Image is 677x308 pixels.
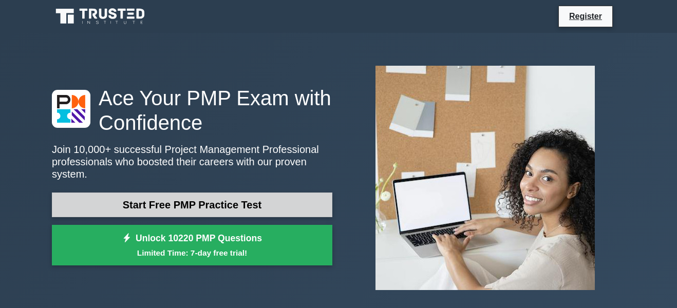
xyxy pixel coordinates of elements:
[65,247,319,259] small: Limited Time: 7-day free trial!
[52,86,332,135] h1: Ace Your PMP Exam with Confidence
[52,143,332,180] p: Join 10,000+ successful Project Management Professional professionals who boosted their careers w...
[52,192,332,217] a: Start Free PMP Practice Test
[563,10,608,23] a: Register
[52,225,332,266] a: Unlock 10220 PMP QuestionsLimited Time: 7-day free trial!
